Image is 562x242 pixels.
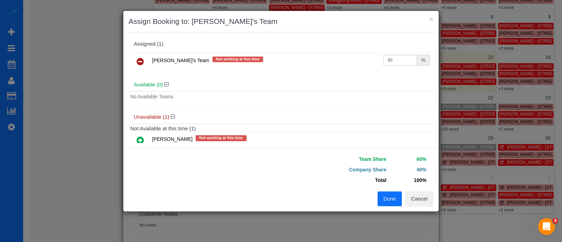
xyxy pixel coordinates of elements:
[553,218,558,224] span: 4
[152,58,209,63] span: [PERSON_NAME]'s Team
[538,218,555,235] iframe: Intercom live chat
[378,191,402,206] button: Done
[388,175,428,185] td: 100%
[134,114,428,120] h4: Unavailable (1)
[130,126,432,132] h4: Not Available at this time (1)
[405,191,433,206] button: Cancel
[388,154,428,164] td: 60%
[286,175,388,185] td: Total
[129,16,433,27] h3: Assign Booking to: [PERSON_NAME]'s Team
[286,164,388,175] td: Company Share
[130,94,173,99] span: No Available Teams
[417,55,430,66] div: %
[429,15,433,23] button: ×
[134,41,428,47] div: Assigned (1)
[286,154,388,164] td: Team Share
[134,82,428,88] h4: Available (0)
[213,57,263,62] span: Not working at this time
[152,137,192,142] span: [PERSON_NAME]
[388,164,428,175] td: 40%
[196,135,247,141] span: Not working at this time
